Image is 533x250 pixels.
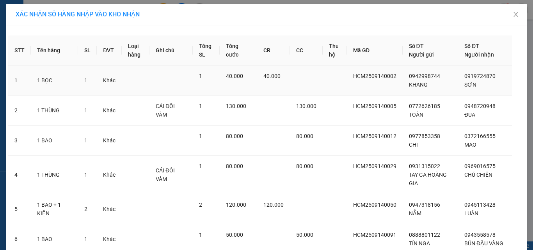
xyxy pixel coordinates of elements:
span: 40.000 [226,73,243,79]
td: 1 BAO [31,126,78,156]
span: 0947318156 [409,202,440,208]
td: Khác [97,126,122,156]
span: SƠN [464,82,476,88]
span: 0919724870 [464,73,496,79]
span: 0948720948 [464,103,496,109]
th: Tổng SL [193,35,219,66]
td: Khác [97,156,122,194]
li: 02839.63.63.63 [4,27,149,37]
span: 80.000 [226,133,243,139]
span: 50.000 [226,232,243,238]
span: 0931315022 [409,163,440,169]
td: 4 [8,156,31,194]
span: 0977853358 [409,133,440,139]
span: HCM2509140012 [353,133,396,139]
span: HCM2509140005 [353,103,396,109]
span: CHI [409,142,418,148]
span: 1 [199,232,202,238]
span: 80.000 [296,133,313,139]
th: Mã GD [347,35,403,66]
span: 1 [199,133,202,139]
span: 2 [84,206,87,212]
span: Số ĐT [464,43,479,49]
td: 1 THÙNG [31,96,78,126]
td: 1 BỌC [31,66,78,96]
span: CÁI ĐÔI VÀM [156,103,175,118]
span: 0942998744 [409,73,440,79]
span: Người gửi [409,51,434,58]
span: Số ĐT [409,43,424,49]
span: Người nhận [464,51,494,58]
td: 1 [8,66,31,96]
span: 130.000 [226,103,246,109]
span: phone [45,28,51,35]
td: Khác [97,66,122,96]
li: 85 [PERSON_NAME] [4,17,149,27]
span: 0888801122 [409,232,440,238]
td: 3 [8,126,31,156]
span: close [513,11,519,18]
span: 0969016575 [464,163,496,169]
span: 50.000 [296,232,313,238]
span: HCM2509140029 [353,163,396,169]
th: CC [290,35,323,66]
th: SL [78,35,97,66]
span: 0943558578 [464,232,496,238]
th: STT [8,35,31,66]
span: HCM2509140050 [353,202,396,208]
span: NẲM [409,210,421,216]
th: Thu hộ [323,35,346,66]
span: 1 [199,73,202,79]
th: Loại hàng [122,35,149,66]
span: HCM2509140091 [353,232,396,238]
span: CÁI ĐÔI VÀM [156,167,175,182]
span: TÍN NGA [409,240,430,246]
td: 2 [8,96,31,126]
span: 80.000 [296,163,313,169]
span: TAY GA HOÀNG GIA [409,172,447,186]
span: 1 [199,103,202,109]
span: 40.000 [263,73,281,79]
span: MAO [464,142,476,148]
span: 120.000 [263,202,284,208]
span: 1 [84,236,87,242]
th: CR [257,35,290,66]
span: 120.000 [226,202,246,208]
span: 1 [199,163,202,169]
th: Tổng cước [220,35,258,66]
td: 1 THÙNG [31,156,78,194]
span: 0372166555 [464,133,496,139]
th: ĐVT [97,35,122,66]
td: Khác [97,194,122,224]
span: 1 [84,172,87,178]
span: 1 [84,107,87,113]
td: 5 [8,194,31,224]
span: 0945113428 [464,202,496,208]
span: XÁC NHẬN SỐ HÀNG NHẬP VÀO KHO NHẬN [16,11,140,18]
td: 1 BAO + 1 KIỆN [31,194,78,224]
span: 2 [199,202,202,208]
span: KHANG [409,82,428,88]
button: Close [505,4,527,26]
span: TOÀN [409,112,423,118]
th: Ghi chú [149,35,193,66]
span: LUÂN [464,210,478,216]
span: 1 [84,137,87,144]
span: ĐUA [464,112,475,118]
span: CHÚ CHIẾN [464,172,492,178]
span: 80.000 [226,163,243,169]
span: environment [45,19,51,25]
span: HCM2509140002 [353,73,396,79]
span: 1 [84,77,87,83]
th: Tên hàng [31,35,78,66]
b: [PERSON_NAME] [45,5,110,15]
span: BÚN ĐẬU VÀNG [464,240,503,246]
span: 0772626185 [409,103,440,109]
b: GỬI : Văn phòng Cái Nước [4,49,131,62]
span: 130.000 [296,103,316,109]
td: Khác [97,96,122,126]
